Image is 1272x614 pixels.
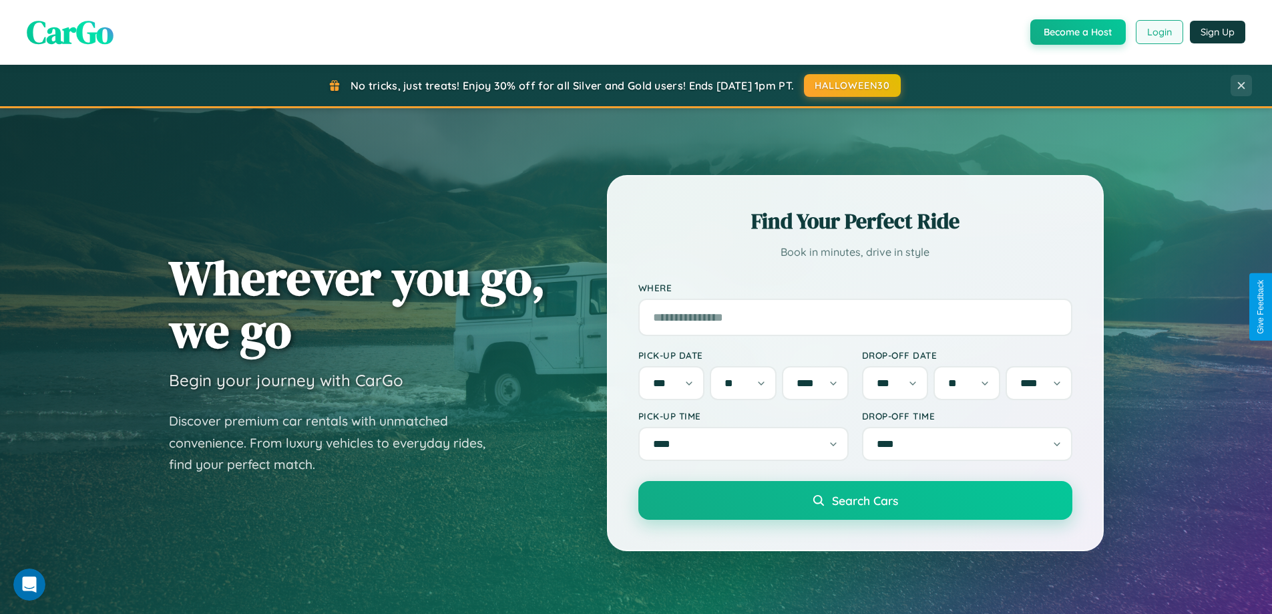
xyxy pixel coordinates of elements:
[862,349,1072,361] label: Drop-off Date
[1256,280,1265,334] div: Give Feedback
[638,206,1072,236] h2: Find Your Perfect Ride
[638,349,849,361] label: Pick-up Date
[638,410,849,422] label: Pick-up Time
[832,493,898,508] span: Search Cars
[169,370,403,390] h3: Begin your journey with CarGo
[169,410,503,476] p: Discover premium car rentals with unmatched convenience. From luxury vehicles to everyday rides, ...
[351,79,794,92] span: No tricks, just treats! Enjoy 30% off for all Silver and Gold users! Ends [DATE] 1pm PT.
[27,10,114,54] span: CarGo
[1190,21,1245,43] button: Sign Up
[1030,19,1126,45] button: Become a Host
[638,243,1072,262] p: Book in minutes, drive in style
[638,282,1072,293] label: Where
[638,481,1072,520] button: Search Cars
[1136,20,1183,44] button: Login
[169,251,546,357] h1: Wherever you go, we go
[804,74,901,97] button: HALLOWEEN30
[13,569,45,601] iframe: Intercom live chat
[862,410,1072,422] label: Drop-off Time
